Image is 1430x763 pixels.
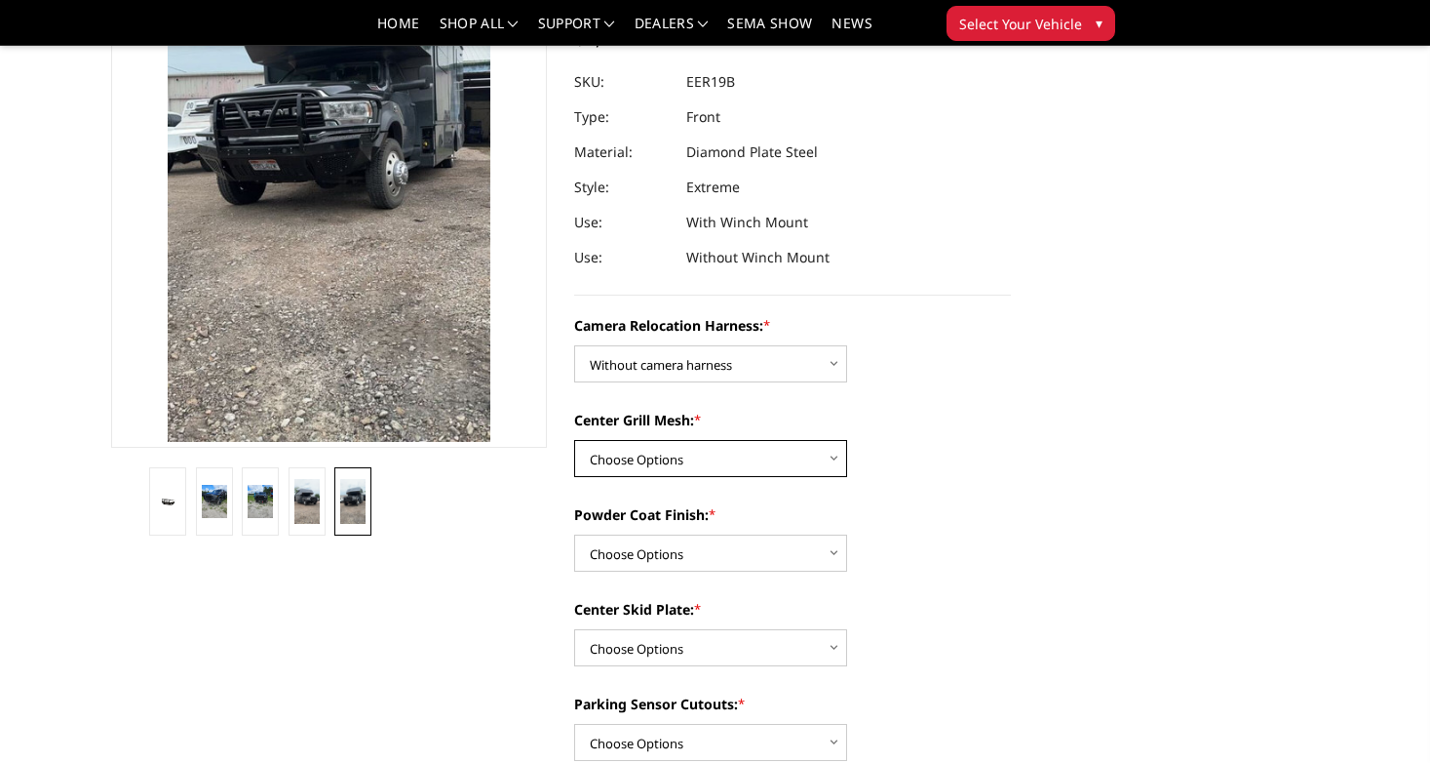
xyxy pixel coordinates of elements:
label: Center Skid Plate: [574,599,1011,620]
a: Dealers [635,17,709,45]
a: shop all [440,17,519,45]
dt: Type: [574,100,672,135]
label: Center Grill Mesh: [574,410,1011,430]
img: 2019-2026 Ram 2500-3500 - T2 Series - Extreme Front Bumper (receiver or winch) [202,485,227,518]
img: 2019-2026 Ram 2500-3500 - T2 Series - Extreme Front Bumper (receiver or winch) [248,485,273,518]
dt: SKU: [574,64,672,100]
button: Select Your Vehicle [947,6,1115,41]
span: ▾ [1096,13,1102,33]
img: 2019-2026 Ram 2500-3500 - T2 Series - Extreme Front Bumper (receiver or winch) [340,479,366,523]
label: Camera Relocation Harness: [574,315,1011,336]
dd: EER19B [686,64,735,100]
dt: Style: [574,170,672,205]
dt: Use: [574,240,672,275]
dt: Use: [574,205,672,240]
span: Select Your Vehicle [959,14,1082,34]
dd: With Winch Mount [686,205,808,240]
dt: Material: [574,135,672,170]
a: News [831,17,871,45]
a: Home [377,17,419,45]
label: Parking Sensor Cutouts: [574,694,1011,714]
dd: Front [686,100,720,135]
dd: Without Winch Mount [686,240,830,275]
a: SEMA Show [727,17,812,45]
label: Powder Coat Finish: [574,504,1011,525]
dd: Extreme [686,170,740,205]
dd: Diamond Plate Steel [686,135,818,170]
a: Support [538,17,615,45]
img: 2019-2026 Ram 2500-3500 - T2 Series - Extreme Front Bumper (receiver or winch) [294,479,320,523]
img: 2019-2026 Ram 2500-3500 - T2 Series - Extreme Front Bumper (receiver or winch) [155,496,180,507]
